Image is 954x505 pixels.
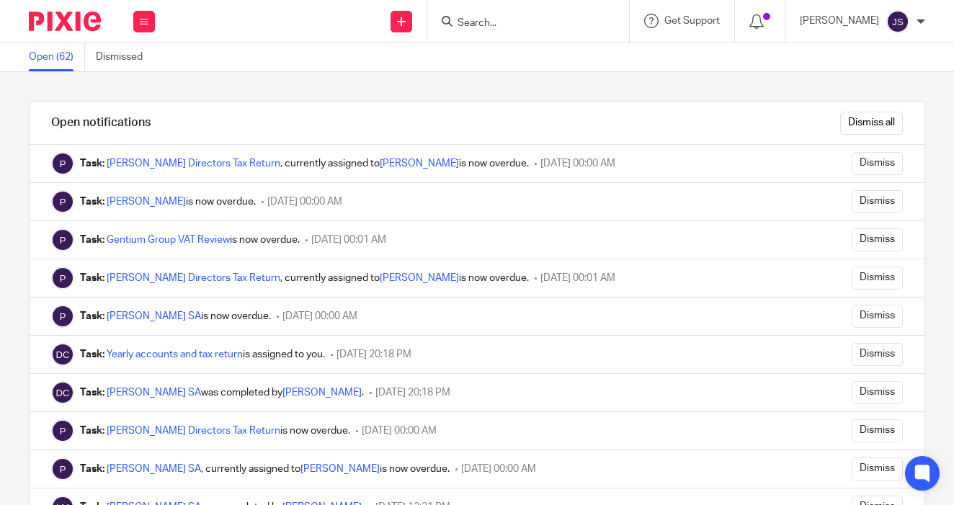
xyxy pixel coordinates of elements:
[852,419,903,442] input: Dismiss
[51,267,74,290] img: Pixie
[51,152,74,175] img: Pixie
[80,462,450,476] div: , currently assigned to is now overdue.
[80,349,104,359] b: Task:
[300,464,380,474] a: [PERSON_NAME]
[461,464,536,474] span: [DATE] 00:00 AM
[51,190,74,213] img: Pixie
[336,349,411,359] span: [DATE] 20:18 PM
[282,388,362,398] a: [PERSON_NAME]
[107,197,186,207] a: [PERSON_NAME]
[852,267,903,290] input: Dismiss
[852,190,903,213] input: Dismiss
[311,235,386,245] span: [DATE] 00:01 AM
[282,311,357,321] span: [DATE] 00:00 AM
[107,273,280,283] a: [PERSON_NAME] Directors Tax Return
[852,343,903,366] input: Dismiss
[51,228,74,251] img: Pixie
[51,419,74,442] img: Pixie
[80,156,529,171] div: , currently assigned to is now overdue.
[80,233,300,247] div: is now overdue.
[886,10,909,33] img: svg%3E
[267,197,342,207] span: [DATE] 00:00 AM
[107,311,201,321] a: [PERSON_NAME] SA
[51,115,151,130] h1: Open notifications
[380,273,459,283] a: [PERSON_NAME]
[800,14,879,28] p: [PERSON_NAME]
[362,426,437,436] span: [DATE] 00:00 AM
[852,152,903,175] input: Dismiss
[107,426,280,436] a: [PERSON_NAME] Directors Tax Return
[80,311,104,321] b: Task:
[852,457,903,481] input: Dismiss
[80,424,350,438] div: is now overdue.
[840,112,903,135] input: Dismiss all
[80,273,104,283] b: Task:
[375,388,450,398] span: [DATE] 20:18 PM
[852,381,903,404] input: Dismiss
[51,343,74,366] img: Donna Cole
[852,228,903,251] input: Dismiss
[107,349,243,359] a: Yearly accounts and tax return
[29,12,101,31] img: Pixie
[29,43,85,71] a: Open (62)
[80,385,364,400] div: was completed by .
[80,235,104,245] b: Task:
[80,347,325,362] div: is assigned to you.
[96,43,153,71] a: Dismissed
[80,426,104,436] b: Task:
[852,305,903,328] input: Dismiss
[80,388,104,398] b: Task:
[107,388,201,398] a: [PERSON_NAME] SA
[107,158,280,169] a: [PERSON_NAME] Directors Tax Return
[51,305,74,328] img: Pixie
[80,464,104,474] b: Task:
[107,235,230,245] a: Gentium Group VAT Review
[380,158,459,169] a: [PERSON_NAME]
[80,158,104,169] b: Task:
[456,17,586,30] input: Search
[80,195,256,209] div: is now overdue.
[107,464,201,474] a: [PERSON_NAME] SA
[51,457,74,481] img: Pixie
[80,271,529,285] div: , currently assigned to is now overdue.
[80,309,271,323] div: is now overdue.
[80,197,104,207] b: Task:
[51,381,74,404] img: Donna Cole
[664,16,720,26] span: Get Support
[540,273,615,283] span: [DATE] 00:01 AM
[540,158,615,169] span: [DATE] 00:00 AM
